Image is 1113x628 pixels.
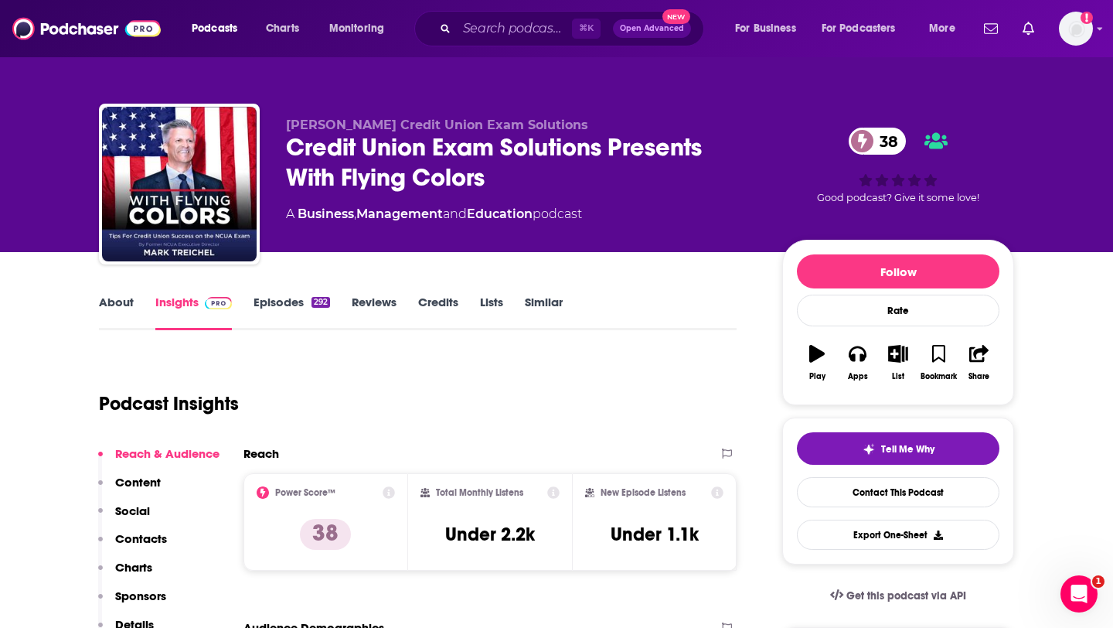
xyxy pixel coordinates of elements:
img: Podchaser - Follow, Share and Rate Podcasts [12,14,161,43]
div: Rate [797,295,999,326]
button: open menu [918,16,975,41]
span: For Business [735,18,796,39]
a: Credits [418,295,458,330]
button: open menu [318,16,404,41]
span: Tell Me Why [881,443,934,456]
button: List [878,335,918,391]
button: Charts [98,560,152,589]
span: 38 [864,128,906,155]
span: More [929,18,955,39]
p: Social [115,503,150,518]
div: 38Good podcast? Give it some love! [782,118,1014,213]
div: Apps [848,372,868,381]
button: Apps [837,335,877,391]
div: Search podcasts, credits, & more... [429,11,719,46]
span: Charts [266,18,299,39]
span: Open Advanced [620,25,684,32]
img: tell me why sparkle [863,443,875,456]
div: Share [968,372,989,381]
div: A podcast [286,205,582,224]
span: Podcasts [192,18,237,39]
div: List [892,372,904,381]
p: 38 [300,519,351,550]
h3: Under 2.2k [445,523,535,546]
img: Podchaser Pro [205,297,232,309]
span: Logged in as hopeksander1 [1059,12,1093,46]
div: Play [809,372,825,381]
button: Share [959,335,999,391]
h2: Power Score™ [275,487,335,498]
a: Get this podcast via API [818,577,979,615]
button: Show profile menu [1059,12,1093,46]
button: Bookmark [918,335,958,391]
span: 1 [1092,575,1104,588]
p: Charts [115,560,152,575]
span: , [354,206,356,221]
span: For Podcasters [822,18,896,39]
span: and [443,206,467,221]
input: Search podcasts, credits, & more... [457,16,572,41]
button: Reach & Audience [98,446,220,475]
button: Contacts [98,531,167,560]
iframe: Intercom live chat [1060,575,1098,613]
a: 38 [849,128,906,155]
button: Social [98,503,150,532]
button: Follow [797,254,999,288]
button: tell me why sparkleTell Me Why [797,432,999,465]
p: Sponsors [115,589,166,603]
h2: Reach [243,446,279,461]
p: Reach & Audience [115,446,220,461]
button: Play [797,335,837,391]
button: Open AdvancedNew [613,19,691,38]
div: Bookmark [921,372,957,381]
button: open menu [181,16,257,41]
span: [PERSON_NAME] Credit Union Exam Solutions [286,118,588,132]
a: Charts [256,16,308,41]
img: Credit Union Exam Solutions Presents With Flying Colors [102,107,257,261]
a: Education [467,206,533,221]
a: InsightsPodchaser Pro [155,295,232,330]
h3: Under 1.1k [611,523,699,546]
p: Contacts [115,531,167,546]
a: Business [298,206,354,221]
a: Lists [480,295,503,330]
span: Monitoring [329,18,384,39]
h2: New Episode Listens [601,487,686,498]
div: 292 [311,297,330,308]
a: About [99,295,134,330]
p: Content [115,475,161,490]
a: Show notifications dropdown [978,15,1004,42]
button: open menu [724,16,815,41]
a: Management [356,206,443,221]
h2: Total Monthly Listens [436,487,523,498]
button: Content [98,475,161,503]
svg: Add a profile image [1081,12,1093,24]
a: Episodes292 [254,295,330,330]
a: Show notifications dropdown [1016,15,1040,42]
span: Get this podcast via API [846,589,966,602]
a: Similar [525,295,563,330]
span: Good podcast? Give it some love! [817,192,979,203]
a: Contact This Podcast [797,477,999,507]
button: open menu [812,16,918,41]
h1: Podcast Insights [99,392,239,415]
a: Reviews [352,295,397,330]
span: New [662,9,690,24]
button: Sponsors [98,589,166,617]
button: Export One-Sheet [797,520,999,550]
img: User Profile [1059,12,1093,46]
span: ⌘ K [572,19,601,39]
